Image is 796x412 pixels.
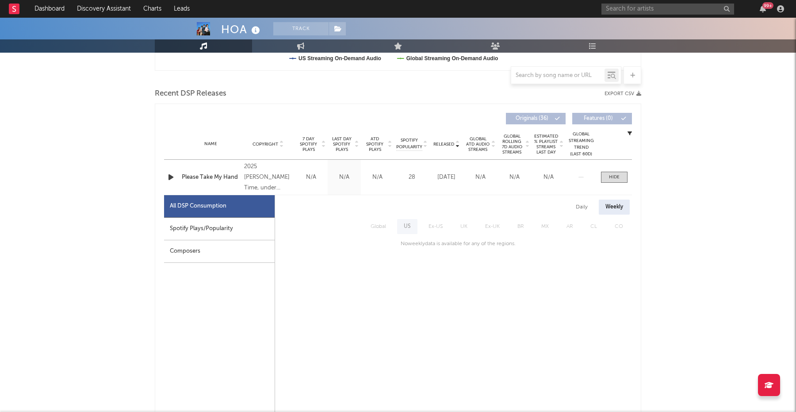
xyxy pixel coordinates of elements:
[297,173,325,182] div: N/A
[500,134,524,155] span: Global Rolling 7D Audio Streams
[396,137,422,150] span: Spotify Popularity
[244,162,292,193] div: 2025 [PERSON_NAME] Time, under license to THE VAULT
[512,116,552,121] span: Originals ( 36 )
[506,113,566,124] button: Originals(36)
[155,89,226,99] span: Recent DSP Releases
[330,173,359,182] div: N/A
[330,136,353,152] span: Last Day Spotify Plays
[433,142,454,147] span: Released
[221,22,262,37] div: HOA
[760,5,766,12] button: 99+
[601,4,734,15] input: Search for artists
[253,142,278,147] span: Copyright
[466,173,495,182] div: N/A
[392,239,516,249] div: No weekly data is available for any of the regions.
[406,55,498,62] text: Global Streaming On-Demand Audio
[534,134,558,155] span: Estimated % Playlist Streams Last Day
[534,173,563,182] div: N/A
[578,116,619,121] span: Features ( 0 )
[466,136,490,152] span: Global ATD Audio Streams
[182,141,240,147] div: Name
[396,173,427,182] div: 28
[432,173,461,182] div: [DATE]
[363,136,387,152] span: ATD Spotify Plays
[599,200,630,215] div: Weekly
[568,131,594,158] div: Global Streaming Trend (Last 60D)
[164,218,275,240] div: Spotify Plays/Popularity
[762,2,773,9] div: 99 +
[500,173,529,182] div: N/A
[170,201,226,212] div: All DSP Consumption
[298,55,381,62] text: US Streaming On-Demand Audio
[569,200,594,215] div: Daily
[297,136,320,152] span: 7 Day Spotify Plays
[273,22,329,35] button: Track
[164,240,275,263] div: Composers
[164,195,275,218] div: All DSP Consumption
[182,173,240,182] a: Please Take My Hand
[605,91,641,96] button: Export CSV
[572,113,632,124] button: Features(0)
[511,72,605,79] input: Search by song name or URL
[363,173,392,182] div: N/A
